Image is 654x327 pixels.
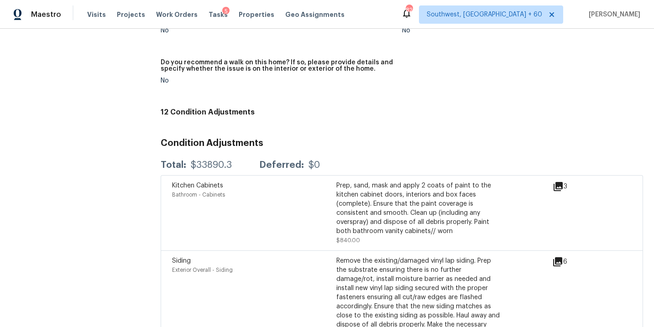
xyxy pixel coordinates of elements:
[309,161,320,170] div: $0
[117,10,145,19] span: Projects
[87,10,106,19] span: Visits
[259,161,304,170] div: Deferred:
[172,182,223,189] span: Kitchen Cabinets
[161,59,394,72] h5: Do you recommend a walk on this home? If so, please provide details and specify whether the issue...
[172,192,225,197] span: Bathroom - Cabinets
[553,181,596,192] div: 3
[336,238,360,243] span: $840.00
[156,10,198,19] span: Work Orders
[161,108,643,117] h4: 12 Condition Adjustments
[172,258,191,264] span: Siding
[161,78,394,84] div: No
[161,161,186,170] div: Total:
[161,27,394,34] div: No
[209,11,228,18] span: Tasks
[406,5,412,15] div: 824
[552,256,596,267] div: 6
[172,267,233,273] span: Exterior Overall - Siding
[239,10,274,19] span: Properties
[31,10,61,19] span: Maestro
[191,161,232,170] div: $33890.3
[427,10,542,19] span: Southwest, [GEOGRAPHIC_DATA] + 60
[585,10,640,19] span: [PERSON_NAME]
[285,10,345,19] span: Geo Assignments
[336,181,501,236] div: Prep, sand, mask and apply 2 coats of paint to the kitchen cabinet doors, interiors and box faces...
[222,7,230,16] div: 5
[402,27,636,34] div: No
[161,139,643,148] h3: Condition Adjustments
